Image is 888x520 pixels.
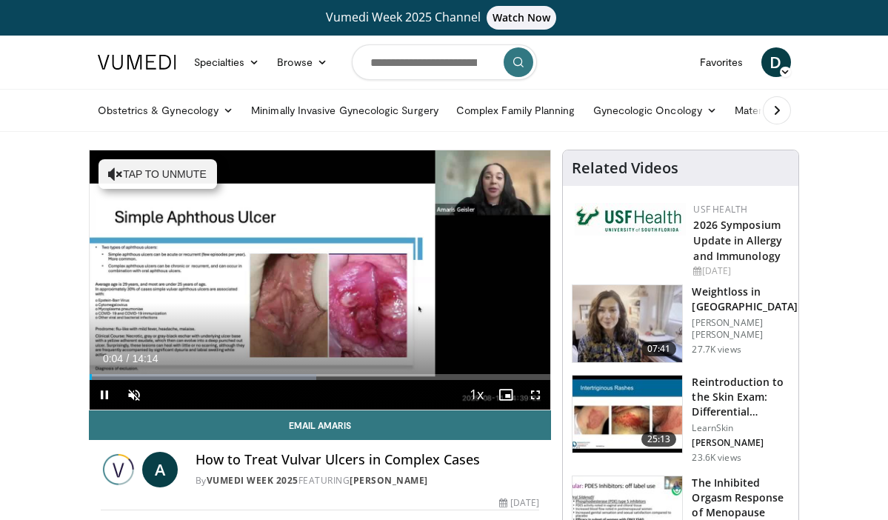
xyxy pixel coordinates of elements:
a: USF Health [693,203,747,216]
a: Maternal–Fetal Medicine [726,96,861,125]
span: / [127,353,130,364]
a: Minimally Invasive Gynecologic Surgery [242,96,447,125]
div: [DATE] [693,264,787,278]
a: Favorites [691,47,752,77]
button: Fullscreen [521,380,550,410]
p: [PERSON_NAME] [692,437,789,449]
a: 2026 Symposium Update in Allergy and Immunology [693,218,782,263]
img: 9983fed1-7565-45be-8934-aef1103ce6e2.150x105_q85_crop-smart_upscale.jpg [572,285,682,362]
button: Pause [90,380,119,410]
img: 022c50fb-a848-4cac-a9d8-ea0906b33a1b.150x105_q85_crop-smart_upscale.jpg [572,376,682,453]
a: Vumedi Week 2025 [207,474,298,487]
div: Progress Bar [90,374,551,380]
span: 25:13 [641,432,677,447]
h4: Related Videos [572,159,678,177]
h3: Reintroduction to the Skin Exam: Differential Diagnosis Based on the… [692,375,789,419]
a: Specialties [185,47,269,77]
h3: The Inhibited Orgasm Response of Menopause [692,476,789,520]
p: 23.6K views [692,452,741,464]
video-js: Video Player [90,150,551,410]
h3: Weightloss in [GEOGRAPHIC_DATA] [692,284,798,314]
a: Complex Family Planning [447,96,584,125]
img: Vumedi Week 2025 [101,452,136,487]
a: Email Amaris [89,410,552,440]
input: Search topics, interventions [352,44,537,80]
button: Playback Rate [461,380,491,410]
button: Unmute [119,380,149,410]
button: Enable picture-in-picture mode [491,380,521,410]
div: [DATE] [499,496,539,510]
span: 07:41 [641,341,677,356]
span: 0:04 [103,353,123,364]
span: 14:14 [132,353,158,364]
h4: How to Treat Vulvar Ulcers in Complex Cases [196,452,540,468]
a: A [142,452,178,487]
p: LearnSkin [692,422,789,434]
button: Tap to unmute [99,159,217,189]
a: 07:41 Weightloss in [GEOGRAPHIC_DATA] [PERSON_NAME] [PERSON_NAME] 27.7K views [572,284,789,363]
a: Gynecologic Oncology [584,96,726,125]
img: 6ba8804a-8538-4002-95e7-a8f8012d4a11.png.150x105_q85_autocrop_double_scale_upscale_version-0.2.jpg [575,203,686,236]
p: 27.7K views [692,344,741,356]
a: [PERSON_NAME] [350,474,428,487]
a: 25:13 Reintroduction to the Skin Exam: Differential Diagnosis Based on the… LearnSkin [PERSON_NAM... [572,375,789,464]
a: Vumedi Week 2025 ChannelWatch Now [89,6,800,30]
a: Obstetrics & Gynecology [89,96,243,125]
span: Watch Now [487,6,557,30]
a: Browse [268,47,336,77]
img: VuMedi Logo [98,55,176,70]
p: [PERSON_NAME] [PERSON_NAME] [692,317,798,341]
a: D [761,47,791,77]
div: By FEATURING [196,474,540,487]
